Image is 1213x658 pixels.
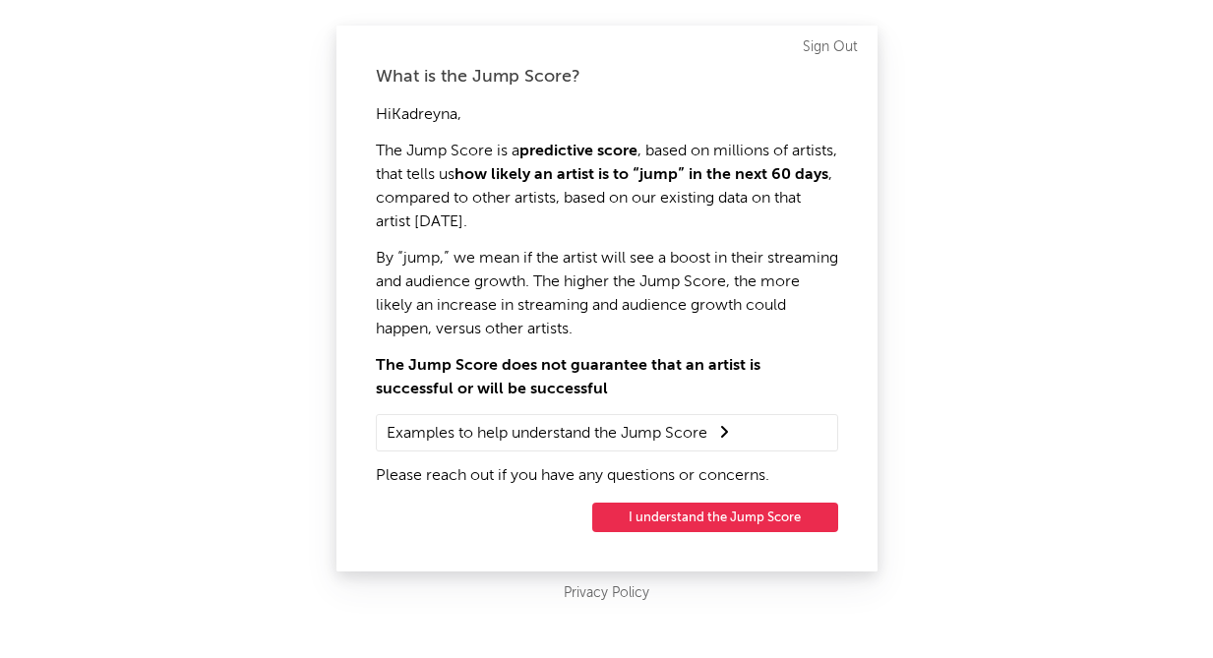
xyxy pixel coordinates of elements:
[803,35,858,59] a: Sign Out
[592,503,838,532] button: I understand the Jump Score
[376,140,838,234] p: The Jump Score is a , based on millions of artists, that tells us , compared to other artists, ba...
[455,167,828,183] strong: how likely an artist is to “jump” in the next 60 days
[376,65,838,89] div: What is the Jump Score?
[564,581,649,606] a: Privacy Policy
[376,358,760,397] strong: The Jump Score does not guarantee that an artist is successful or will be successful
[519,144,637,159] strong: predictive score
[376,464,838,488] p: Please reach out if you have any questions or concerns.
[376,247,838,341] p: By “jump,” we mean if the artist will see a boost in their streaming and audience growth. The hig...
[387,420,827,446] summary: Examples to help understand the Jump Score
[376,103,838,127] p: Hi Kadreyna ,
